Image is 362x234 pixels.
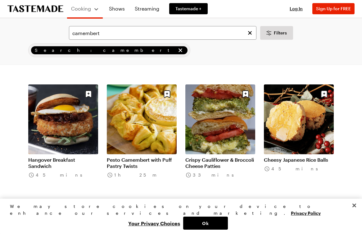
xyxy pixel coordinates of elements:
span: Filters [274,30,287,36]
button: remove Search: camembert [177,47,184,54]
button: Your Privacy Choices [125,217,183,230]
button: Save recipe [161,88,173,100]
button: Desktop filters [260,26,293,40]
a: Pesto Camembert with Puff Pastry Twists [107,157,177,169]
span: Search: camembert [35,47,176,54]
button: Ok [183,217,228,230]
button: Clear search [247,29,253,36]
button: Log In [284,6,309,12]
button: Sign Up for FREE [312,3,355,14]
div: We may store cookies on your device to enhance our services and marketing. [10,203,347,217]
span: Cooking [71,6,91,11]
a: To Tastemade Home Page [7,5,63,12]
a: Hangover Breakfast Sandwich [28,157,98,169]
button: Save recipe [318,88,330,100]
button: Save recipe [240,88,251,100]
div: Privacy [10,203,347,230]
a: Tastemade + [169,3,208,14]
button: Close [347,199,361,212]
button: Cooking [71,2,99,15]
span: Sign Up for FREE [316,6,351,11]
button: Save recipe [83,88,94,100]
span: Tastemade + [175,6,201,12]
a: Crispy Cauliflower & Broccoli Cheese Patties [185,157,255,169]
a: More information about your privacy, opens in a new tab [291,210,321,216]
a: Cheesy Japanese Rice Balls [264,157,334,163]
span: Log In [290,6,303,11]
